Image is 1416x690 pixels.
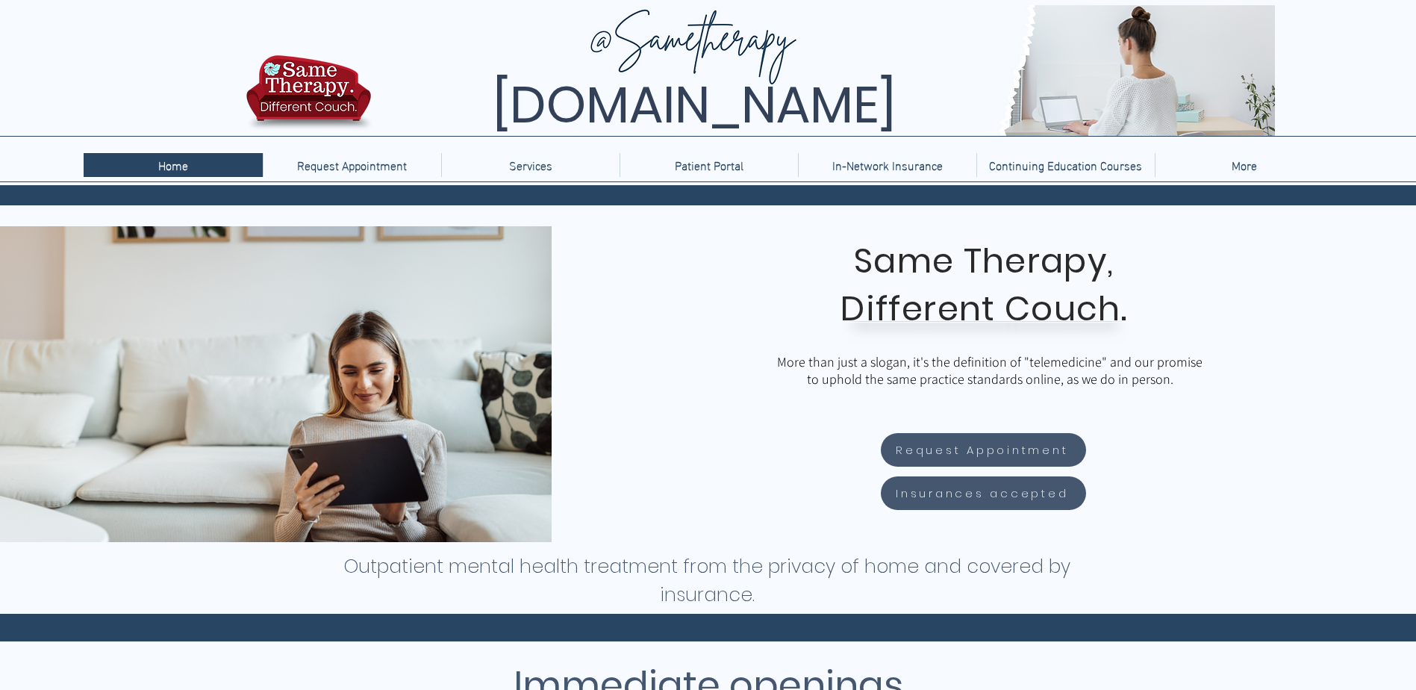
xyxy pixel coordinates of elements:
[854,237,1114,285] span: Same Therapy,
[667,153,751,177] p: Patient Portal
[343,553,1072,609] h1: Outpatient mental health treatment from the privacy of home and covered by insurance.
[84,153,1333,177] nav: Site
[798,153,976,177] a: In-Network Insurance
[620,153,798,177] a: Patient Portal
[982,153,1150,177] p: Continuing Education Courses
[773,353,1206,388] p: More than just a slogan, it's the definition of "telemedicine" and our promise to uphold the same...
[493,69,896,140] span: [DOMAIN_NAME]
[263,153,441,177] a: Request Appointment
[375,5,1275,136] img: Same Therapy, Different Couch. TelebehavioralHealth.US
[896,441,1068,459] span: Request Appointment
[1224,153,1264,177] p: More
[242,53,375,141] img: TBH.US
[825,153,950,177] p: In-Network Insurance
[441,153,620,177] div: Services
[896,485,1068,502] span: Insurances accepted
[881,433,1086,467] a: Request Appointment
[290,153,414,177] p: Request Appointment
[976,153,1155,177] a: Continuing Education Courses
[84,153,263,177] a: Home
[840,285,1127,332] span: Different Couch.
[502,153,560,177] p: Services
[881,476,1086,510] a: Insurances accepted
[151,153,196,177] p: Home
